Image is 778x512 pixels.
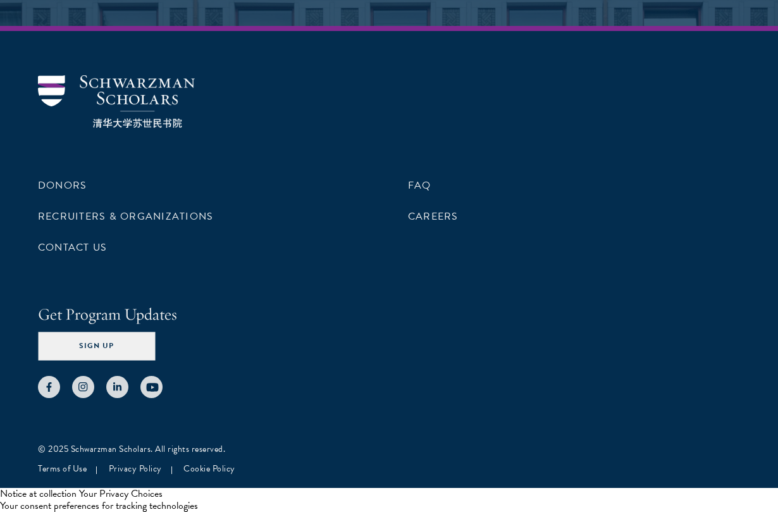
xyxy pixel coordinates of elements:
img: Schwarzman Scholars [38,75,195,128]
a: Cookie Policy [183,462,235,475]
a: Careers [408,209,459,224]
a: Recruiters & Organizations [38,209,213,224]
a: Contact Us [38,240,107,255]
button: Your Privacy Choices [79,488,163,499]
a: Terms of Use [38,462,87,475]
button: Sign Up [38,332,155,360]
h4: Get Program Updates [38,303,740,327]
a: Privacy Policy [109,462,162,475]
a: FAQ [408,178,431,193]
a: Donors [38,178,87,193]
div: © 2025 Schwarzman Scholars. All rights reserved. [38,442,740,456]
